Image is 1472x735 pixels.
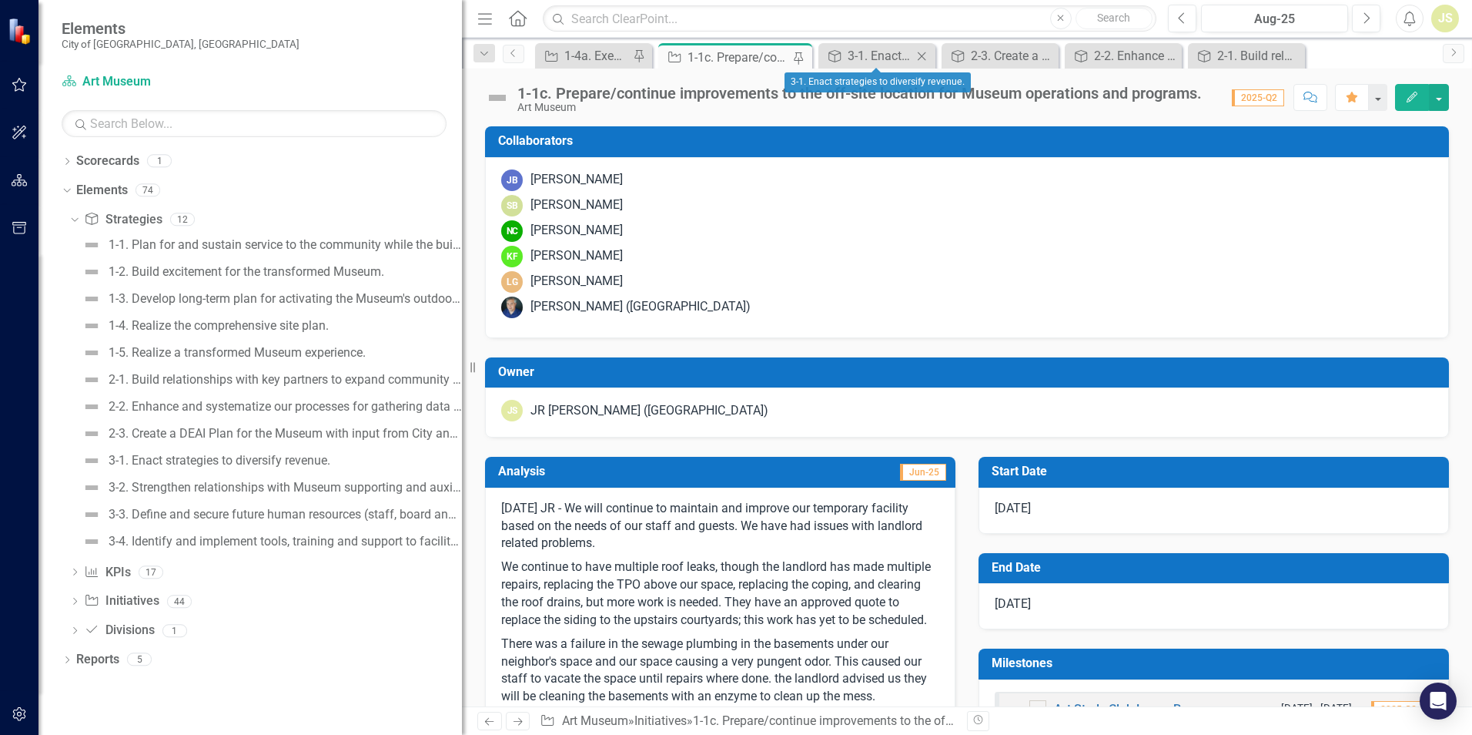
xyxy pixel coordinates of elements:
[82,263,101,281] img: Not Defined
[539,46,629,65] a: 1-4a. Execute construction to achieve the building transformation.
[501,633,939,709] p: There was a failure in the sewage plumbing in the basements under our neighbor's space and our sp...
[822,46,912,65] a: 3-1. Enact strategies to diversify revenue.
[530,402,768,420] div: JR [PERSON_NAME] ([GEOGRAPHIC_DATA])
[79,341,366,365] a: 1-5. Realize a transformed Museum experience.
[82,317,101,335] img: Not Defined
[82,532,101,551] img: Not Defined
[530,298,751,316] div: [PERSON_NAME] ([GEOGRAPHIC_DATA])
[7,17,35,45] img: ClearPoint Strategy
[995,501,1031,515] span: [DATE]
[501,271,523,293] div: LG
[1281,701,1352,716] small: [DATE] - [DATE]
[501,195,523,216] div: SB
[79,502,462,527] a: 3-3. Define and secure future human resources (staff, board and volunteer needs).
[109,265,384,279] div: 1-2. Build excitement for the transformed Museum.
[1232,89,1284,106] span: 2025-Q2
[109,535,462,549] div: 3-4. Identify and implement tools, training and support to facilitate our success.
[79,314,329,338] a: 1-4. Realize the comprehensive site plan.
[82,451,101,470] img: Not Defined
[79,287,462,311] a: 1-3. Develop long-term plan for activating the Museum's outdoor surroundings.
[1192,46,1301,65] a: 2-1. Build relationships with key partners to expand community inclusion, reach, and service.
[992,656,1441,670] h3: Milestones
[498,365,1441,379] h3: Owner
[109,319,329,333] div: 1-4. Realize the comprehensive site plan.
[82,398,101,416] img: Not Defined
[76,153,139,170] a: Scorecards
[79,421,462,446] a: 2-3. Create a DEAI Plan for the Museum with input from City and community.
[498,465,721,478] h3: Analysis
[543,5,1156,32] input: Search ClearPoint...
[82,425,101,443] img: Not Defined
[109,400,462,414] div: 2-2. Enhance and systematize our processes for gathering data from and about our audiences.
[135,184,160,197] div: 74
[530,171,623,189] div: [PERSON_NAME]
[971,46,1055,65] div: 2-3. Create a DEAI Plan for the Museum with input from City and community.
[693,713,1232,728] div: 1-1c. Prepare/continue improvements to the off-site location for Museum operations and programs.
[562,713,628,728] a: Art Museum
[1201,5,1348,32] button: Aug-25
[79,233,462,257] a: 1-1. Plan for and sustain service to the community while the building is under construction.
[79,394,462,419] a: 2-2. Enhance and systematize our processes for gathering data from and about our audiences.
[992,465,1441,478] h3: Start Date
[634,713,687,728] a: Initiatives
[84,211,162,229] a: Strategies
[1371,701,1423,718] span: 2025-Q2
[501,246,523,267] div: KF
[1097,12,1130,24] span: Search
[79,475,462,500] a: 3-2. Strengthen relationships with Museum supporting and auxiliary groups.
[84,564,130,582] a: KPIs
[167,595,192,608] div: 44
[109,373,462,387] div: 2-1. Build relationships with key partners to expand community inclusion, reach, and service.
[501,169,523,191] div: JB
[485,86,510,110] img: Not Defined
[785,72,971,92] div: 3-1. Enact strategies to diversify revenue.
[109,481,462,495] div: 3-2. Strengthen relationships with Museum supporting and auxiliary groups.
[501,400,523,421] div: JS
[1420,683,1457,720] div: Open Intercom Messenger
[945,46,1055,65] a: 2-3. Create a DEAI Plan for the Museum with input from City and community.
[62,19,299,38] span: Elements
[109,238,462,252] div: 1-1. Plan for and sustain service to the community while the building is under construction.
[79,260,384,284] a: 1-2. Build excitement for the transformed Museum.
[995,596,1031,611] span: [DATE]
[501,555,939,632] p: We continue to have multiple roof leaks, though the landlord has made multiple repairs, replacing...
[1076,8,1153,29] button: Search
[501,500,939,556] p: [DATE] JR - We will continue to maintain and improve our temporary facility based on the needs of...
[62,38,299,50] small: City of [GEOGRAPHIC_DATA], [GEOGRAPHIC_DATA]
[82,505,101,524] img: Not Defined
[900,464,946,481] span: Jun-25
[992,561,1441,575] h3: End Date
[139,566,163,579] div: 17
[109,346,366,360] div: 1-5. Realize a transformed Museum experience.
[76,182,128,200] a: Elements
[79,448,330,473] a: 3-1. Enact strategies to diversify revenue.
[530,196,623,214] div: [PERSON_NAME]
[82,344,101,362] img: Not Defined
[62,73,254,91] a: Art Museum
[530,273,623,290] div: [PERSON_NAME]
[82,290,101,308] img: Not Defined
[1003,700,1022,718] img: Not Defined
[1094,46,1178,65] div: 2-2. Enhance and systematize our processes for gathering data from and about our audiences.
[1206,10,1343,29] div: Aug-25
[530,247,623,265] div: [PERSON_NAME]
[540,713,955,730] div: » »
[501,220,523,242] div: NC
[127,653,152,666] div: 5
[1431,5,1459,32] button: JS
[517,85,1202,102] div: 1-1c. Prepare/continue improvements to the off-site location for Museum operations and programs.
[79,529,462,554] a: 3-4. Identify and implement tools, training and support to facilitate our success.
[109,508,462,522] div: 3-3. Define and secure future human resources (staff, board and volunteer needs).
[109,454,330,468] div: 3-1. Enact strategies to diversify revenue.
[109,292,462,306] div: 1-3. Develop long-term plan for activating the Museum's outdoor surroundings.
[501,297,523,318] img: Nick Nelson
[530,222,623,240] div: [PERSON_NAME]
[62,110,447,137] input: Search Below...
[170,213,195,226] div: 12
[147,155,172,168] div: 1
[687,48,789,67] div: 1-1c. Prepare/continue improvements to the off-site location for Museum operations and programs.
[1069,46,1178,65] a: 2-2. Enhance and systematize our processes for gathering data from and about our audiences.
[498,134,1441,148] h3: Collaborators
[84,592,159,610] a: Initiatives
